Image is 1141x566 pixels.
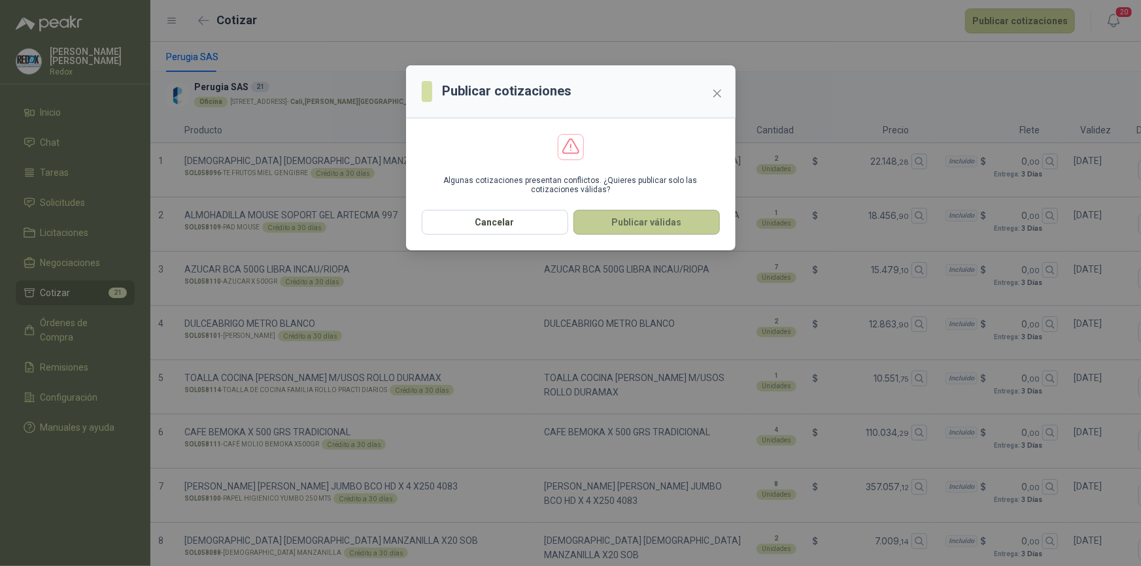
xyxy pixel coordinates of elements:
[573,210,720,235] button: Publicar válidas
[712,88,723,99] span: close
[443,81,572,101] h3: Publicar cotizaciones
[707,83,728,104] button: Close
[422,210,568,235] button: Cancelar
[422,176,720,194] p: Algunas cotizaciones presentan conflictos. ¿Quieres publicar solo las cotizaciones válidas?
